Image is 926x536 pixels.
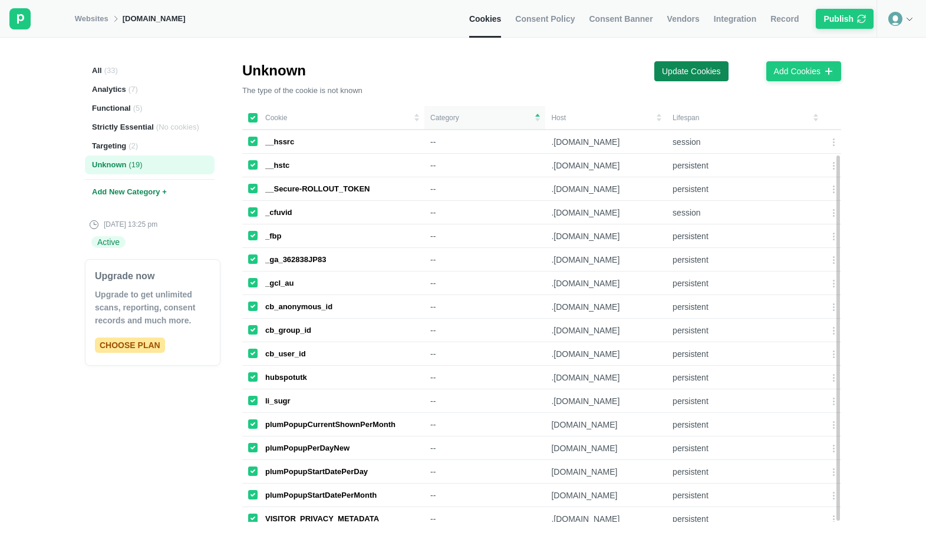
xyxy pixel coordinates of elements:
div: .[DOMAIN_NAME] [551,349,661,359]
div: session [673,137,818,147]
div: .[DOMAIN_NAME] [551,514,661,524]
div: -- [430,490,539,501]
div: Publish [823,14,853,24]
div: .[DOMAIN_NAME] [551,396,661,406]
div: session [673,207,818,218]
div: __hssrc [265,137,294,147]
button: Publishicon [816,9,874,29]
div: Add Cookies [774,66,820,77]
div: plumPopupStartDatePerMonth [265,490,377,501]
span: Consent Banner [589,14,653,24]
div: [DOMAIN_NAME] [551,443,661,454]
p: CHOOSE PLAN [95,338,165,353]
div: .[DOMAIN_NAME] [551,372,661,383]
div: -- [430,254,539,265]
div: [DOMAIN_NAME] [551,466,661,477]
span: ( 2 ) [128,141,138,151]
div: Unknown [85,155,215,174]
div: __Secure-ROLLOUT_TOKEN [265,184,370,194]
button: Add Cookies [766,61,841,81]
button: Update Cookies [654,61,729,81]
div: persistent [673,184,818,194]
div: [DOMAIN_NAME] [551,490,661,501]
div: Cookie [248,113,418,123]
div: -- [430,419,539,430]
div: .[DOMAIN_NAME] [551,254,661,265]
div: -- [430,514,539,524]
div: persistent [673,396,818,406]
div: persistent [673,278,818,289]
div: _fbp [265,231,281,241]
div: -- [430,184,539,194]
div: [DOMAIN_NAME] [123,14,186,24]
div: -- [430,231,539,241]
div: Active [91,236,126,248]
span: ( No cookies ) [156,122,199,133]
div: plumPopupCurrentShownPerMonth [265,419,396,430]
div: Add New Category + [85,179,215,205]
div: persistent [673,466,818,477]
div: _ga_362838JP83 [265,254,326,265]
div: li_sugr [265,396,291,406]
div: persistent [673,419,818,430]
div: persistent [673,302,818,312]
div: persistent [673,443,818,454]
div: persistent [673,514,818,524]
span: ( 5 ) [133,103,143,114]
td: Lifespan [667,106,824,130]
div: -- [430,443,539,454]
div: -- [430,207,539,218]
div: Update Cookies [662,66,721,77]
div: .[DOMAIN_NAME] [551,207,661,218]
div: persistent [673,349,818,359]
div: -- [430,372,539,383]
span: Cookies [469,14,501,24]
div: [DOMAIN_NAME] [551,419,661,430]
div: All [85,61,215,80]
div: The type of the cookie is not known [242,85,363,97]
div: Analytics [85,80,215,99]
div: [DATE] 13:25 pm [90,219,157,230]
div: .[DOMAIN_NAME] [551,160,661,171]
div: persistent [673,372,818,383]
div: Unknown [242,61,363,80]
div: plumPopupPerDayNew [265,443,350,454]
div: .[DOMAIN_NAME] [551,231,661,241]
div: cb_anonymous_id [265,302,332,312]
span: Upgrade now [95,269,154,283]
div: _cfuvid [265,207,292,218]
div: -- [430,396,539,406]
div: .[DOMAIN_NAME] [551,137,661,147]
span: ( 33 ) [104,65,118,76]
div: hubspotutk [265,372,307,383]
div: VISITOR_PRIVACY_METADATA [265,514,379,524]
div: .[DOMAIN_NAME] [551,278,661,289]
span: Vendors [667,14,700,24]
div: persistent [673,325,818,336]
div: persistent [673,254,818,265]
div: persistent [673,231,818,241]
div: Sync to publish banner changes to your website. [813,6,876,32]
span: Record [770,14,799,24]
span: ( 7 ) [128,84,138,95]
span: ( 19 ) [129,160,143,170]
div: -- [430,466,539,477]
div: Functional [85,99,215,118]
div: cb_user_id [265,349,306,359]
div: .[DOMAIN_NAME] [551,302,661,312]
div: -- [430,137,539,147]
div: _gcl_au [265,278,294,289]
div: Strictly Essential [85,118,215,137]
div: -- [430,278,539,289]
img: icon [857,14,866,24]
span: Integration [714,14,756,24]
div: plumPopupStartDatePerDay [265,466,368,477]
div: -- [430,325,539,336]
div: .[DOMAIN_NAME] [551,325,661,336]
div: -- [430,160,539,171]
td: Category [424,106,545,130]
div: __hstc [265,160,289,171]
div: -- [430,302,539,312]
div: Upgrade to get unlimited scans, reporting, consent records and much more. [95,288,210,327]
div: persistent [673,490,818,501]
